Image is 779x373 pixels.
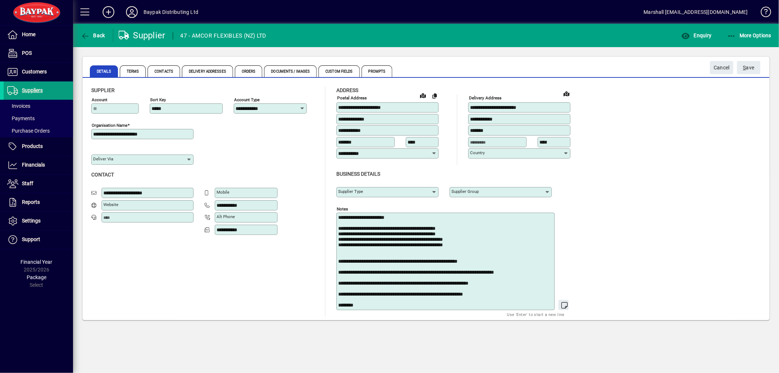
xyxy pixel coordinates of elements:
span: Enquiry [681,33,711,38]
button: More Options [725,29,774,42]
span: Products [22,143,43,149]
span: Settings [22,218,41,224]
span: Invoices [7,103,30,109]
button: Add [97,5,120,19]
span: Terms [120,65,146,77]
span: Cancel [714,62,730,74]
a: Payments [4,112,73,125]
span: ave [743,62,755,74]
a: Knowledge Base [755,1,770,25]
span: Payments [7,115,35,121]
span: Staff [22,180,33,186]
mat-label: Supplier group [451,189,479,194]
span: More Options [727,33,772,38]
mat-label: Mobile [217,190,229,195]
span: Prompts [362,65,393,77]
mat-label: Sort key [150,97,166,102]
span: Customers [22,69,47,75]
a: View on map [417,90,429,101]
span: Contact [91,172,114,178]
button: Enquiry [679,29,713,42]
span: Support [22,236,40,242]
span: POS [22,50,32,56]
a: Home [4,26,73,44]
a: View on map [561,88,572,99]
span: Package [27,274,46,280]
div: Supplier [119,30,165,41]
span: Orders [235,65,263,77]
span: Purchase Orders [7,128,50,134]
a: Staff [4,175,73,193]
div: Marshall [EMAIL_ADDRESS][DOMAIN_NAME] [644,6,748,18]
button: Profile [120,5,144,19]
span: Financial Year [21,259,53,265]
mat-hint: Use 'Enter' to start a new line [507,310,565,319]
span: Back [81,33,105,38]
mat-label: Country [470,150,485,155]
span: Home [22,31,35,37]
span: Address [336,87,358,93]
a: POS [4,44,73,62]
button: Copy to Delivery address [429,90,440,102]
span: Contacts [148,65,180,77]
span: Reports [22,199,40,205]
a: Reports [4,193,73,212]
a: Invoices [4,100,73,112]
a: Settings [4,212,73,230]
mat-label: Alt Phone [217,214,235,219]
span: Business details [336,171,380,177]
div: Baypak Distributing Ltd [144,6,198,18]
div: 47 - AMCOR FLEXIBLES (NZ) LTD [180,30,266,42]
a: Products [4,137,73,156]
app-page-header-button: Back [73,29,113,42]
span: Details [90,65,118,77]
mat-label: Notes [337,206,348,211]
a: Support [4,231,73,249]
mat-label: Account [92,97,107,102]
mat-label: Supplier type [338,189,363,194]
span: Custom Fields [318,65,359,77]
mat-label: Website [103,202,118,207]
mat-label: Account Type [234,97,260,102]
a: Customers [4,63,73,81]
span: Delivery Addresses [182,65,233,77]
span: Supplier [91,87,115,93]
span: Financials [22,162,45,168]
button: Cancel [710,61,733,74]
mat-label: Deliver via [93,156,113,161]
span: S [743,65,746,71]
span: Documents / Images [264,65,317,77]
button: Save [737,61,760,74]
a: Financials [4,156,73,174]
button: Back [79,29,107,42]
mat-label: Organisation name [92,123,127,128]
span: Suppliers [22,87,43,93]
a: Purchase Orders [4,125,73,137]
